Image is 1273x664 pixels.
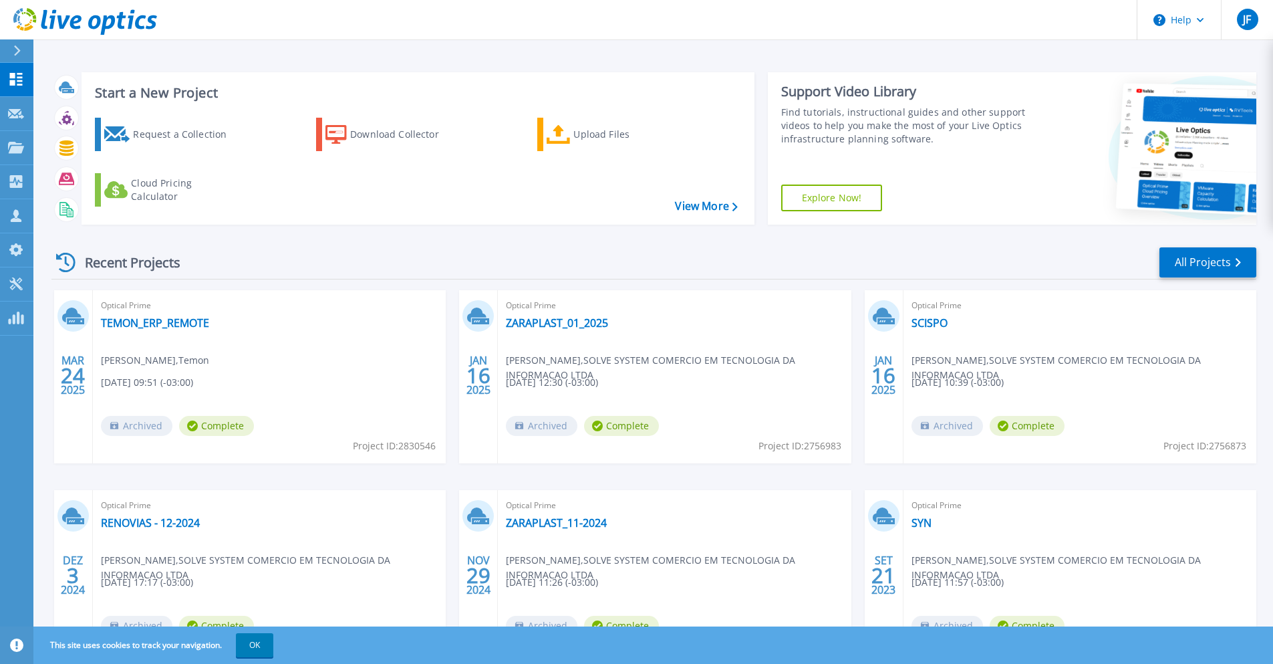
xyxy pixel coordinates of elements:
span: 29 [466,570,490,581]
div: JAN 2025 [466,351,491,400]
span: This site uses cookies to track your navigation. [37,633,273,657]
span: Project ID: 2756983 [758,439,841,453]
span: Optical Prime [506,298,843,313]
span: Optical Prime [911,298,1248,313]
span: [PERSON_NAME] , SOLVE SYSTEM COMERCIO EM TECNOLOGIA DA INFORMACAO LTDA [911,553,1256,582]
span: [DATE] 11:26 (-03:00) [506,575,598,590]
span: Optical Prime [101,298,438,313]
span: [PERSON_NAME] , SOLVE SYSTEM COMERCIO EM TECNOLOGIA DA INFORMACAO LTDA [101,553,446,582]
a: Download Collector [316,118,465,151]
span: [DATE] 17:17 (-03:00) [101,575,193,590]
span: [PERSON_NAME] , SOLVE SYSTEM COMERCIO EM TECNOLOGIA DA INFORMACAO LTDA [506,553,851,582]
span: [DATE] 10:39 (-03:00) [911,375,1004,390]
a: ZARAPLAST_01_2025 [506,316,608,330]
div: Request a Collection [133,121,240,148]
span: Archived [101,616,172,636]
span: 24 [61,370,85,381]
button: OK [236,633,273,657]
div: Recent Projects [51,246,198,279]
a: TEMON_ERP_REMOTE [101,316,209,330]
a: SCISPO [911,316,948,330]
div: Download Collector [350,121,457,148]
span: Complete [179,616,254,636]
div: Find tutorials, instructional guides and other support videos to help you make the most of your L... [781,106,1030,146]
a: All Projects [1159,247,1256,278]
a: Cloud Pricing Calculator [95,173,244,207]
span: Archived [911,616,983,636]
div: MAR 2025 [60,351,86,400]
div: DEZ 2024 [60,551,86,600]
a: Explore Now! [781,185,883,211]
div: JAN 2025 [871,351,896,400]
span: Optical Prime [506,498,843,513]
div: Support Video Library [781,83,1030,100]
span: Project ID: 2756873 [1163,439,1246,453]
span: [PERSON_NAME] , SOLVE SYSTEM COMERCIO EM TECNOLOGIA DA INFORMACAO LTDA [506,353,851,382]
span: 16 [871,370,895,381]
a: ZARAPLAST_11-2024 [506,516,607,530]
span: Complete [584,616,659,636]
a: Request a Collection [95,118,244,151]
span: [DATE] 12:30 (-03:00) [506,375,598,390]
span: [PERSON_NAME] , SOLVE SYSTEM COMERCIO EM TECNOLOGIA DA INFORMACAO LTDA [911,353,1256,382]
span: 16 [466,370,490,381]
div: Upload Files [573,121,680,148]
span: Archived [506,416,577,436]
span: [DATE] 11:57 (-03:00) [911,575,1004,590]
span: Project ID: 2830546 [353,439,436,453]
a: Upload Files [537,118,686,151]
span: 3 [67,570,79,581]
span: Optical Prime [101,498,438,513]
div: SET 2023 [871,551,896,600]
a: RENOVIAS - 12-2024 [101,516,200,530]
span: Complete [584,416,659,436]
span: Archived [506,616,577,636]
span: Archived [101,416,172,436]
span: Optical Prime [911,498,1248,513]
div: NOV 2024 [466,551,491,600]
span: Complete [990,616,1065,636]
h3: Start a New Project [95,86,737,100]
span: 21 [871,570,895,581]
span: Complete [179,416,254,436]
span: JF [1243,14,1251,25]
span: Archived [911,416,983,436]
span: Complete [990,416,1065,436]
a: SYN [911,516,932,530]
a: View More [675,200,737,213]
div: Cloud Pricing Calculator [131,177,238,203]
span: [PERSON_NAME] , Temon [101,353,209,368]
span: [DATE] 09:51 (-03:00) [101,375,193,390]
